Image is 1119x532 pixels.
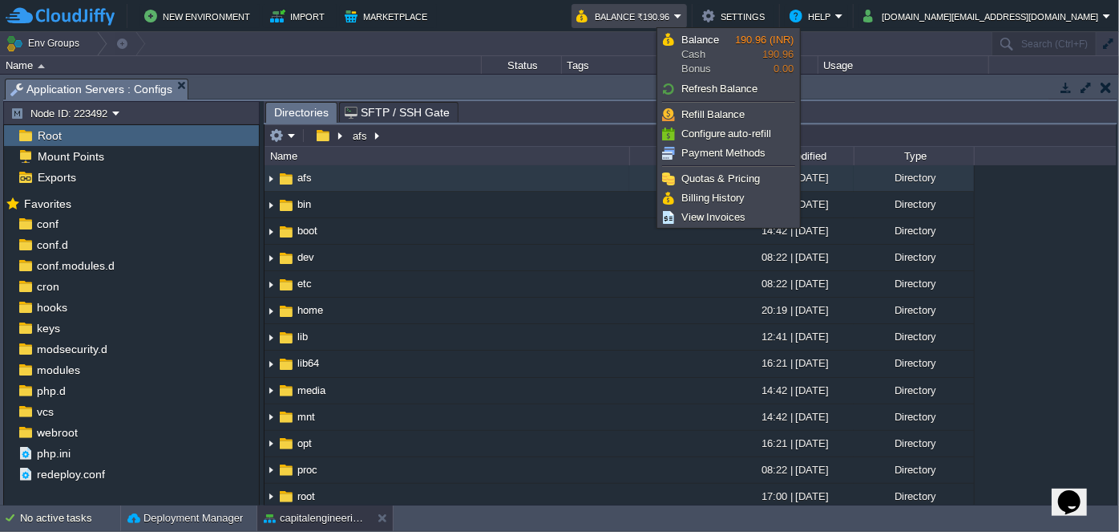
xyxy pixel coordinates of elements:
a: View Invoices [660,209,798,226]
div: 08:22 | [DATE] [733,457,854,482]
a: hooks [34,300,70,315]
div: Name [2,56,481,75]
span: 190.96 (INR) [735,34,794,46]
button: Node ID: 223492 [10,106,112,120]
span: Mount Points [34,149,107,164]
span: Configure auto-refill [681,128,771,140]
button: Balance ₹190.96 [576,6,674,26]
input: Click to enter the path [265,124,1117,147]
a: vcs [34,404,56,419]
div: 08:22 | [DATE] [733,271,854,296]
img: AMDAwAAAACH5BAEAAAAALAAAAAABAAEAAAICRAEAOw== [277,408,295,426]
div: 20:19 | [DATE] [733,298,854,323]
a: bin [295,197,313,211]
img: AMDAwAAAACH5BAEAAAAALAAAAAABAAEAAAICRAEAOw== [277,276,295,294]
div: Directory [854,351,974,376]
div: Directory [854,378,974,403]
img: AMDAwAAAACH5BAEAAAAALAAAAAABAAEAAAICRAEAOw== [277,355,295,373]
a: proc [295,463,320,477]
span: SFTP / SSH Gate [345,103,450,122]
img: AMDAwAAAACH5BAEAAAAALAAAAAABAAEAAAICRAEAOw== [277,435,295,453]
div: 14:42 | [DATE] [733,378,854,403]
span: redeploy.conf [34,467,107,481]
img: AMDAwAAAACH5BAEAAAAALAAAAAABAAEAAAICRAEAOw== [277,461,295,479]
div: Directory [854,431,974,456]
img: AMDAwAAAACH5BAEAAAAALAAAAAABAAEAAAICRAEAOw== [265,485,277,510]
a: Exports [34,170,79,185]
span: afs [295,171,314,185]
a: root [295,489,317,503]
div: Directory [854,245,974,270]
div: Type [855,147,974,165]
div: Size [631,147,733,165]
img: AMDAwAAAACH5BAEAAAAALAAAAAABAAEAAAICRAEAOw== [265,405,277,430]
img: CloudJiffy [6,6,115,26]
a: php.d [34,384,68,398]
a: opt [295,437,314,450]
img: AMDAwAAAACH5BAEAAAAALAAAAAABAAEAAAICRAEAOw== [265,166,277,191]
a: dev [295,250,317,264]
img: AMDAwAAAACH5BAEAAAAALAAAAAABAAEAAAICRAEAOw== [265,325,277,350]
div: Directory [854,457,974,482]
a: Payment Methods [660,144,798,162]
img: AMDAwAAAACH5BAEAAAAALAAAAAABAAEAAAICRAEAOw== [265,272,277,297]
span: Refill Balance [681,108,745,120]
a: lib [295,330,310,343]
a: Favorites [21,197,74,210]
img: AMDAwAAAACH5BAEAAAAALAAAAAABAAEAAAICRAEAOw== [265,379,277,404]
button: Settings [702,6,770,26]
div: 17:00 | [DATE] [733,484,854,509]
button: Env Groups [6,32,85,55]
div: Name [266,147,629,165]
a: mnt [295,410,317,424]
span: home [295,303,325,317]
div: Usage [819,56,988,75]
a: keys [34,321,63,335]
div: 14:42 | [DATE] [733,218,854,243]
span: Balance [681,34,719,46]
div: Tags [563,56,818,75]
img: AMDAwAAAACH5BAEAAAAALAAAAAABAAEAAAICRAEAOw== [277,250,295,267]
a: modules [34,363,83,377]
span: media [295,384,328,397]
img: AMDAwAAAACH5BAEAAAAALAAAAAABAAEAAAICRAEAOw== [265,432,277,457]
a: modsecurity.d [34,342,110,356]
span: 190.96 0.00 [735,34,794,75]
a: Billing History [660,189,798,207]
div: Directory [854,271,974,296]
button: afs [350,128,371,143]
div: No active tasks [20,506,120,531]
a: Quotas & Pricing [660,170,798,188]
button: Import [270,6,330,26]
a: Root [34,128,64,143]
span: Directories [274,103,329,123]
span: cron [34,279,62,294]
span: Cash Bonus [681,33,735,76]
iframe: chat widget [1052,468,1103,516]
span: webroot [34,425,80,440]
a: etc [295,277,314,290]
img: AMDAwAAAACH5BAEAAAAALAAAAAABAAEAAAICRAEAOw== [265,219,277,244]
img: AMDAwAAAACH5BAEAAAAALAAAAAABAAEAAAICRAEAOw== [277,223,295,241]
img: AMDAwAAAACH5BAEAAAAALAAAAAABAAEAAAICRAEAOw== [277,170,295,188]
img: AMDAwAAAACH5BAEAAAAALAAAAAABAAEAAAICRAEAOw== [277,382,295,400]
div: 08:22 | [DATE] [733,245,854,270]
button: Deployment Manager [127,510,243,526]
div: Directory [854,324,974,349]
button: Help [790,6,835,26]
img: AMDAwAAAACH5BAEAAAAALAAAAAABAAEAAAICRAEAOw== [265,458,277,483]
button: Marketplace [345,6,432,26]
span: Quotas & Pricing [681,173,760,185]
a: Configure auto-refill [660,125,798,143]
